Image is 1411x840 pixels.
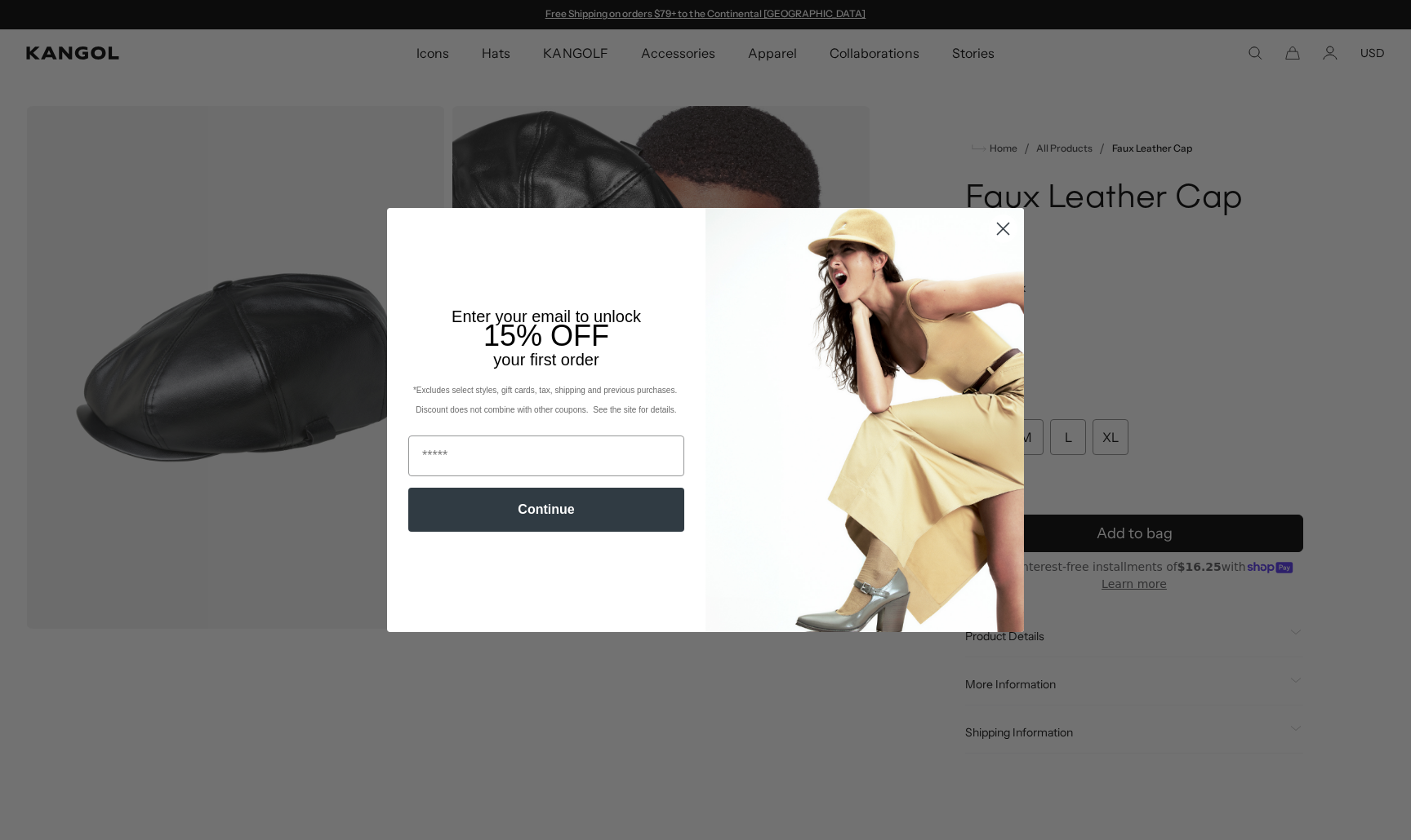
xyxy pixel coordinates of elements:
[413,386,679,414] span: *Excludes select styles, gift cards, tax, shipping and previous purchases. Discount does not comb...
[452,307,641,325] span: Enter your email to unlock
[483,319,609,352] span: 15% OFF
[408,488,684,532] button: Continue
[493,351,599,369] span: your first order
[705,208,1024,632] img: 93be19ad-e773-4382-80b9-c9d740c9197f.jpeg
[408,435,684,476] input: Email
[989,214,1017,243] button: Close dialog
